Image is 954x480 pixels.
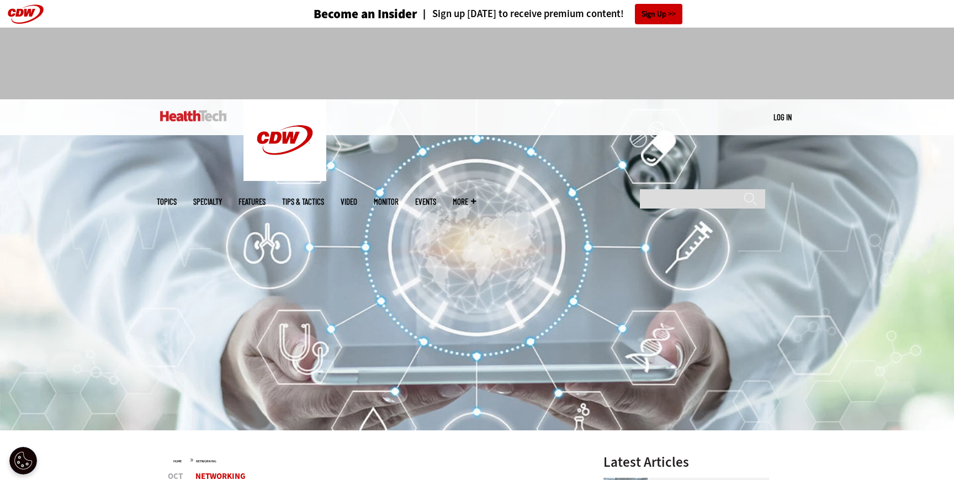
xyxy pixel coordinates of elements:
span: Topics [157,198,177,206]
h3: Latest Articles [603,455,769,469]
a: Events [415,198,436,206]
a: Log in [773,112,792,122]
a: MonITor [374,198,399,206]
iframe: advertisement [276,39,678,88]
a: Home [173,459,182,463]
a: Video [341,198,357,206]
button: Open Preferences [9,447,37,474]
span: More [453,198,476,206]
a: Features [239,198,266,206]
img: Home [243,99,326,181]
a: Sign Up [635,4,682,24]
div: » [173,455,574,464]
div: User menu [773,111,792,123]
a: Tips & Tactics [282,198,324,206]
img: Home [160,110,227,121]
a: Sign up [DATE] to receive premium content! [417,9,624,19]
a: Networking [196,459,216,463]
div: Cookie Settings [9,447,37,474]
h3: Become an Insider [314,8,417,20]
a: Become an Insider [272,8,417,20]
a: CDW [243,172,326,184]
span: Specialty [193,198,222,206]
